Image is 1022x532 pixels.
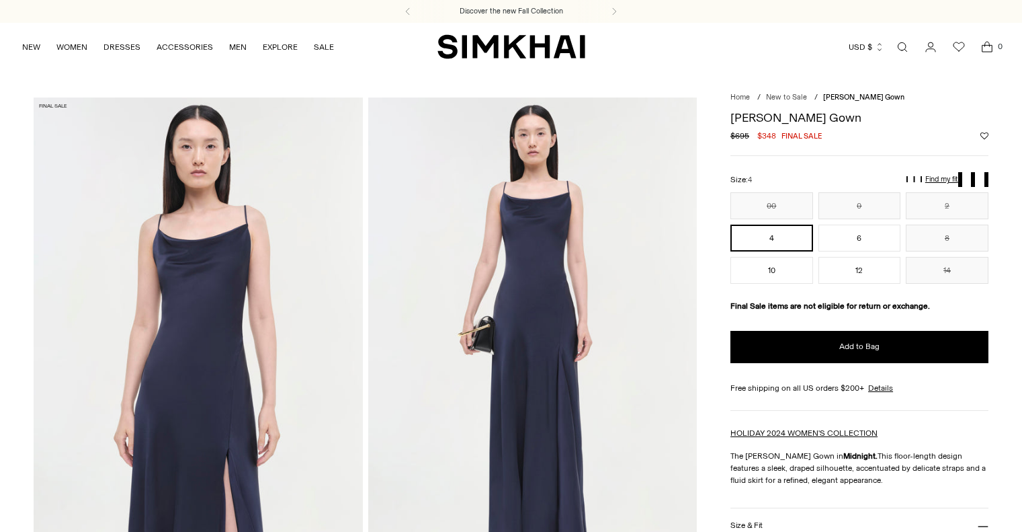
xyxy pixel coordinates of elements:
p: The [PERSON_NAME] Gown in This floor-length design features a sleek, draped silhouette, accentuat... [730,450,988,486]
button: Add to Bag [730,331,988,363]
span: Add to Bag [839,341,880,352]
h1: [PERSON_NAME] Gown [730,112,988,124]
a: Open search modal [889,34,916,61]
span: [PERSON_NAME] Gown [823,93,904,102]
a: Home [730,93,750,102]
button: USD $ [849,32,884,62]
a: NEW [22,32,40,62]
button: 2 [906,192,988,219]
nav: breadcrumbs [730,92,988,104]
span: 0 [994,40,1006,52]
a: ACCESSORIES [157,32,213,62]
span: $348 [757,130,776,142]
a: WOMEN [56,32,87,62]
a: HOLIDAY 2024 WOMEN'S COLLECTION [730,428,878,438]
button: 0 [818,192,901,219]
strong: Midnight. [843,451,878,461]
a: SALE [314,32,334,62]
button: Add to Wishlist [980,132,988,140]
a: EXPLORE [263,32,298,62]
a: Go to the account page [917,34,944,61]
h3: Size & Fit [730,521,763,530]
a: Open cart modal [974,34,1000,61]
button: 8 [906,225,988,252]
a: Discover the new Fall Collection [460,6,563,17]
button: 00 [730,192,813,219]
div: / [814,92,818,104]
a: DRESSES [103,32,140,62]
button: 4 [730,225,813,252]
div: / [757,92,761,104]
button: 6 [818,225,901,252]
label: Size: [730,174,752,186]
button: 12 [818,257,901,284]
a: SIMKHAI [437,34,585,60]
button: 14 [906,257,988,284]
div: Free shipping on all US orders $200+ [730,382,988,394]
button: 10 [730,257,813,284]
strong: Final Sale items are not eligible for return or exchange. [730,301,930,311]
a: New to Sale [766,93,807,102]
a: Details [868,382,893,394]
s: $695 [730,130,749,142]
a: Wishlist [945,34,972,61]
a: MEN [229,32,247,62]
span: 4 [748,176,752,184]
